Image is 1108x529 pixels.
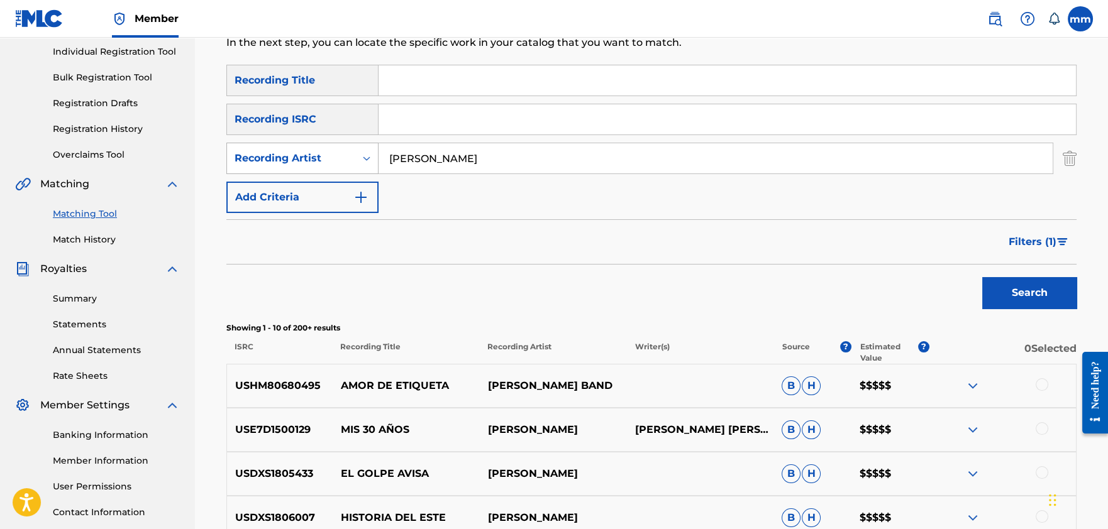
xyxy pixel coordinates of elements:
[802,464,821,483] span: H
[1045,469,1108,529] iframe: Chat Widget
[226,322,1077,334] p: Showing 1 - 10 of 200+ results
[982,6,1007,31] a: Public Search
[135,11,179,26] span: Member
[227,510,333,525] p: USDXS1806007
[1020,11,1035,26] img: help
[165,261,180,276] img: expand
[226,182,379,213] button: Add Criteria
[226,35,881,50] p: In the next step, you can locate the specific work in your catalog that you want to match.
[851,422,929,437] p: $$$$$
[227,422,333,437] p: USE7D1500129
[965,378,980,393] img: expand
[1057,238,1068,246] img: filter
[15,177,31,192] img: Matching
[15,9,64,28] img: MLC Logo
[227,466,333,481] p: USDXS1805433
[53,97,180,110] a: Registration Drafts
[227,378,333,393] p: USHM80680495
[1048,13,1060,25] div: Notifications
[1049,481,1056,519] div: Arrastrar
[226,341,332,364] p: ISRC
[353,190,368,205] img: 9d2ae6d4665cec9f34b9.svg
[987,11,1002,26] img: search
[15,398,30,413] img: Member Settings
[1063,143,1077,174] img: Delete Criterion
[479,378,626,393] p: [PERSON_NAME] BAND
[802,508,821,527] span: H
[1073,342,1108,443] iframe: Resource Center
[53,148,180,161] a: Overclaims Tool
[782,508,801,527] span: B
[53,233,180,246] a: Match History
[851,466,929,481] p: $$$$$
[1001,226,1077,258] button: Filters (1)
[53,292,180,305] a: Summary
[918,341,929,352] span: ?
[802,376,821,395] span: H
[15,261,30,276] img: Royalties
[802,420,821,439] span: H
[1009,234,1056,249] span: Filters ( 1 )
[840,341,851,352] span: ?
[479,466,626,481] p: [PERSON_NAME]
[332,341,479,364] p: Recording Title
[851,378,929,393] p: $$$$$
[965,422,980,437] img: expand
[165,398,180,413] img: expand
[982,277,1077,308] button: Search
[1015,6,1040,31] div: Help
[53,506,180,519] a: Contact Information
[479,341,626,364] p: Recording Artist
[1068,6,1093,31] div: User Menu
[782,376,801,395] span: B
[235,151,348,166] div: Recording Artist
[53,123,180,136] a: Registration History
[782,464,801,483] span: B
[226,65,1077,315] form: Search Form
[965,510,980,525] img: expand
[53,454,180,467] a: Member Information
[1045,469,1108,529] div: Widget de chat
[333,422,480,437] p: MIS 30 AÑOS
[53,428,180,442] a: Banking Information
[851,510,929,525] p: $$$$$
[53,71,180,84] a: Bulk Registration Tool
[53,45,180,58] a: Individual Registration Tool
[860,341,917,364] p: Estimated Value
[479,510,626,525] p: [PERSON_NAME]
[165,177,180,192] img: expand
[782,420,801,439] span: B
[333,378,480,393] p: AMOR DE ETIQUETA
[40,261,87,276] span: Royalties
[53,369,180,383] a: Rate Sheets
[53,480,180,493] a: User Permissions
[782,341,810,364] p: Source
[53,344,180,357] a: Annual Statements
[479,422,626,437] p: [PERSON_NAME]
[40,177,89,192] span: Matching
[929,341,1077,364] p: 0 Selected
[112,11,127,26] img: Top Rightsholder
[333,510,480,525] p: HISTORIA DEL ESTE
[53,207,180,221] a: Matching Tool
[40,398,130,413] span: Member Settings
[53,318,180,331] a: Statements
[333,466,480,481] p: EL GOLPE AVISA
[965,466,980,481] img: expand
[626,422,773,437] p: [PERSON_NAME] [PERSON_NAME]
[626,341,773,364] p: Writer(s)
